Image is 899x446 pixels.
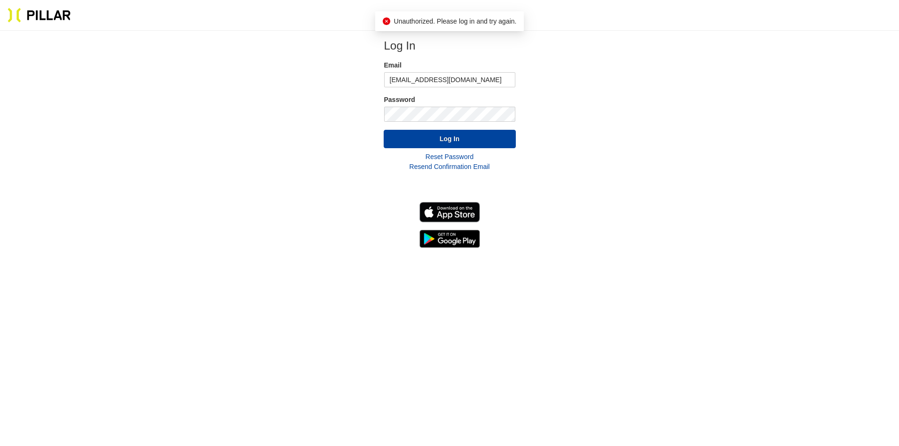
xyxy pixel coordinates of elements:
label: Email [384,60,515,70]
img: Get it on Google Play [420,230,480,248]
a: Resend Confirmation Email [409,163,489,170]
a: Reset Password [426,153,474,160]
button: Log In [384,130,516,148]
img: Pillar Technologies [8,8,71,23]
img: Download on the App Store [420,202,480,222]
span: Unauthorized. Please log in and try again. [394,17,517,25]
h2: Log In [384,39,515,53]
span: close-circle [383,17,390,25]
label: Password [384,95,515,105]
